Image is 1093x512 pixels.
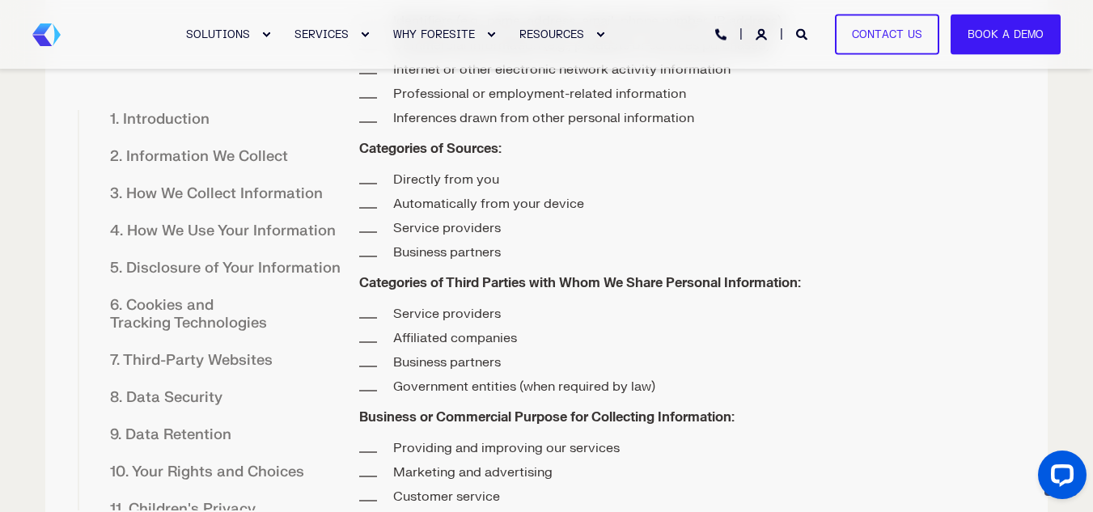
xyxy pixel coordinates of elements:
[32,23,61,46] a: Back to Home
[393,329,1015,347] li: Affiliated companies
[393,439,1015,457] li: Providing and improving our services
[393,195,1015,213] li: Automatically from your device
[94,213,352,250] a: 4. How We Use Your Information
[359,141,502,157] strong: Categories of Sources:
[94,417,248,454] a: 9. Data Retention
[94,138,304,176] a: 2. Information We Collect
[359,275,801,291] strong: Categories of Third Parties with Whom We Share Personal Information:
[835,14,939,55] a: Contact Us
[393,85,1015,103] li: Professional or employment-related information
[393,171,1015,188] li: Directly from you
[393,109,1015,127] li: Inferences drawn from other personal information
[186,28,250,40] span: SOLUTIONS
[393,243,1015,261] li: Business partners
[1025,444,1093,512] iframe: LiveChat chat widget
[360,30,370,40] div: Expand SERVICES
[393,305,1015,323] li: Service providers
[393,353,1015,371] li: Business partners
[94,176,339,213] a: 3. How We Collect Information
[393,61,1015,78] li: Internet or other electronic network activity information
[94,250,357,287] a: 5. Disclosure of Your Information
[756,27,770,40] a: Login
[393,488,1015,506] li: Customer service
[94,454,320,491] a: 10. Your Rights and Choices
[595,30,605,40] div: Expand RESOURCES
[359,409,735,425] strong: Business or Commercial Purpose for Collecting Information:
[32,23,61,46] img: Foresite brand mark, a hexagon shape of blues with a directional arrow to the right hand side
[94,379,239,417] a: 8. Data Security
[951,14,1061,55] a: Book a Demo
[486,30,496,40] div: Expand WHY FORESITE
[94,101,226,138] a: 1. Introduction
[94,342,289,379] a: 7. Third-Party Websites
[94,287,359,342] a: 6. Cookies and Tracking Technologies
[393,463,1015,481] li: Marketing and advertising
[261,30,271,40] div: Expand SOLUTIONS
[796,27,811,40] a: Open Search
[393,219,1015,237] li: Service providers
[393,28,475,40] span: WHY FORESITE
[393,378,1015,396] li: Government entities (when required by law)
[519,28,584,40] span: RESOURCES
